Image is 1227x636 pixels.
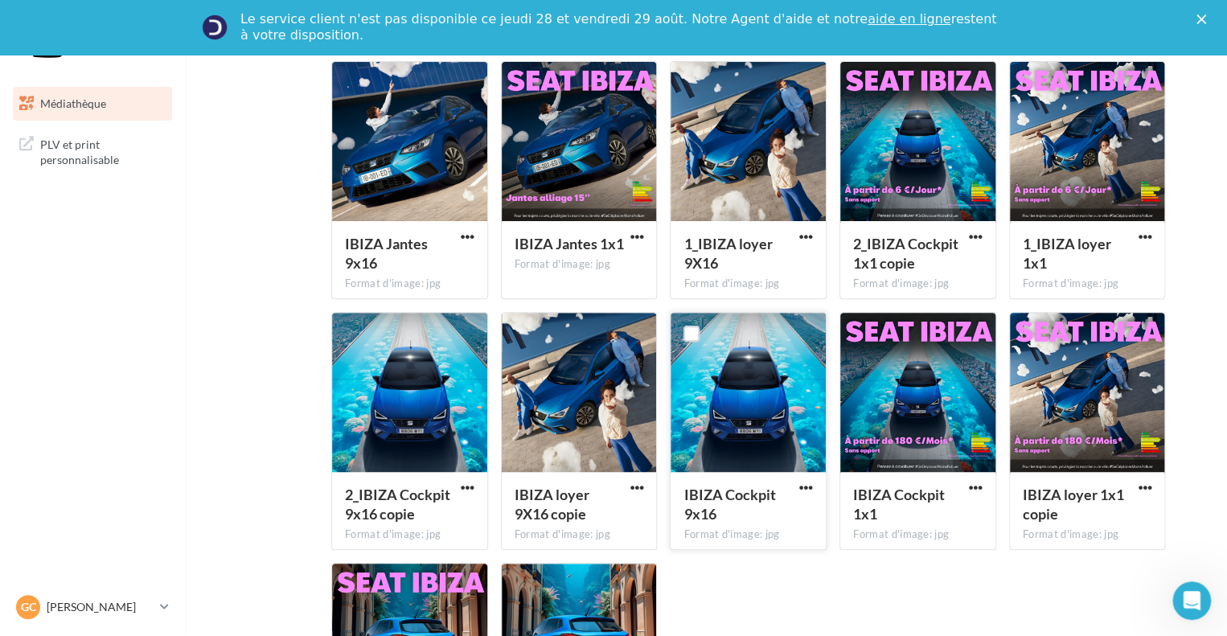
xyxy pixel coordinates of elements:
span: IBIZA Jantes 9x16 [345,235,428,272]
div: Format d'image: jpg [683,277,813,291]
div: Format d'image: jpg [853,527,983,542]
div: Format d'image: jpg [515,257,644,272]
span: Médiathèque [40,96,106,110]
a: GC [PERSON_NAME] [13,592,172,622]
a: PLV et print personnalisable [10,127,175,174]
span: GC [21,599,36,615]
span: IBIZA Cockpit 9x16 [683,486,775,523]
p: [PERSON_NAME] [47,599,154,615]
div: Format d'image: jpg [515,527,644,542]
span: 2_IBIZA Cockpit 1x1 copie [853,235,958,272]
span: 1_IBIZA loyer 1x1 [1023,235,1111,272]
div: Format d'image: jpg [1023,277,1152,291]
div: Fermer [1196,14,1213,24]
span: IBIZA loyer 1x1 copie [1023,486,1124,523]
span: IBIZA Cockpit 1x1 [853,486,945,523]
div: Format d'image: jpg [1023,527,1152,542]
div: Le service client n'est pas disponible ce jeudi 28 et vendredi 29 août. Notre Agent d'aide et not... [240,11,999,43]
span: IBIZA loyer 9X16 copie [515,486,589,523]
img: Profile image for Service-Client [202,14,228,40]
iframe: Intercom live chat [1172,581,1211,620]
span: 1_IBIZA loyer 9X16 [683,235,772,272]
a: aide en ligne [868,11,950,27]
div: Format d'image: jpg [853,277,983,291]
div: Format d'image: jpg [683,527,813,542]
div: Format d'image: jpg [345,277,474,291]
div: Format d'image: jpg [345,527,474,542]
span: 2_IBIZA Cockpit 9x16 copie [345,486,450,523]
a: Médiathèque [10,87,175,121]
span: IBIZA Jantes 1x1 [515,235,624,252]
span: PLV et print personnalisable [40,133,166,168]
